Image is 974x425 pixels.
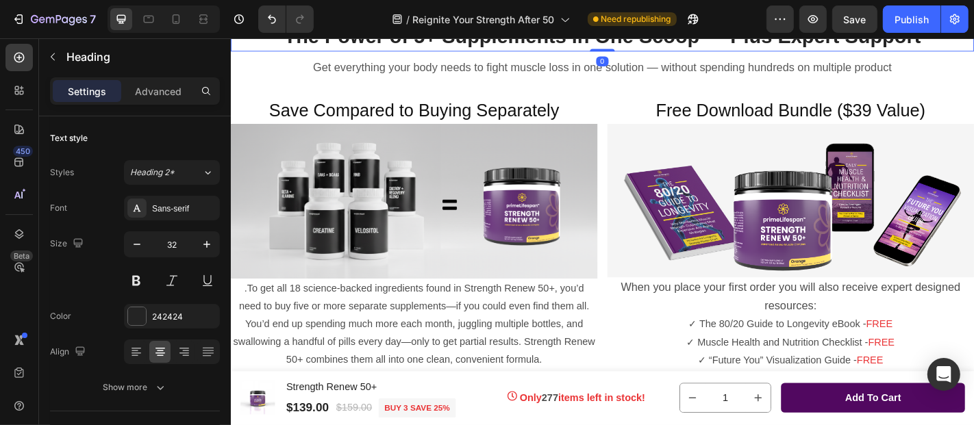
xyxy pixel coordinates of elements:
[231,38,974,425] iframe: Design area
[895,12,929,27] div: Publish
[5,5,102,33] button: 7
[470,69,768,90] span: Free Download Bundle ($39 Value)
[524,382,569,413] input: quantity
[703,310,732,322] span: FREE
[416,94,822,265] img: gempages_562731699910214530-52b77560-fa63-421b-978a-055fd9e49b13.png
[50,375,220,400] button: Show more
[601,13,671,25] span: Need republishing
[50,132,88,144] div: Text style
[170,402,242,416] p: BUY 3 SAVE 25%
[66,49,214,65] p: Heading
[418,307,821,365] p: ✓ The 80/20 Guide to Longevity eBook - ✓ Muscle Health and Nutrition Checklist - ✓ “Future You” V...
[13,146,33,157] div: 450
[103,381,167,394] div: Show more
[60,399,110,419] div: $139.00
[844,14,866,25] span: Save
[692,350,722,361] span: FREE
[90,11,96,27] p: 7
[68,84,106,99] p: Settings
[115,399,158,418] div: $159.00
[124,160,220,185] button: Heading 2*
[432,268,807,302] span: When you place your first order you will also receive expert designed resources:
[705,330,734,342] span: FREE
[152,311,216,323] div: 242424
[413,12,555,27] span: Reignite Your Strength After 50
[50,166,74,179] div: Styles
[130,166,175,179] span: Heading 2*
[50,202,67,214] div: Font
[319,389,458,406] p: Only items left in stock!
[152,203,216,215] div: Sans-serif
[50,343,88,361] div: Align
[10,250,33,261] div: Beta
[258,5,314,33] div: Undo/Redo
[60,376,249,396] h1: Strength Renew 50+
[832,5,877,33] button: Save
[404,20,418,31] div: 0
[497,382,524,413] button: decrement
[1,267,404,365] p: .To get all 18 science-backed ingredients found in Strength Renew 50+, you’d need to buy five or ...
[927,358,960,391] div: Open Intercom Messenger
[407,12,410,27] span: /
[608,381,812,414] button: Add to cart
[42,69,364,90] span: Save Compared to Buying Separately
[569,382,597,413] button: increment
[679,389,741,406] div: Add to cart
[91,25,732,39] span: Get everything your body needs to fight muscle loss in one solution — without spending hundreds o...
[883,5,940,33] button: Publish
[343,391,362,403] span: 277
[50,310,71,322] div: Color
[135,84,182,99] p: Advanced
[50,235,86,253] div: Size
